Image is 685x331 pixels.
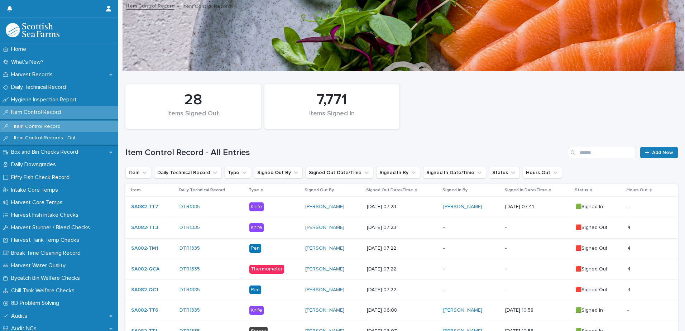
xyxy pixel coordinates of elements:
span: Add New [652,150,673,155]
a: DTR1335 [179,307,200,313]
p: Daily Downgrades [8,161,62,168]
p: Signed In By [442,186,468,194]
p: Item Control Records - Out [8,135,81,141]
a: SA082-TT3 [131,225,158,231]
p: Break Time Cleaning Record [8,250,86,256]
a: SA082-QC1 [131,287,158,293]
p: - [505,266,570,272]
button: Signed Out Date/Time [306,167,373,178]
button: Signed Out By [254,167,303,178]
p: Harvest Stunner / Bleed Checks [8,224,96,231]
p: [DATE] 10:58 [505,307,570,313]
p: Harvest Core Temps [8,199,68,206]
a: [PERSON_NAME] [305,287,344,293]
p: Item Control Record [8,109,67,116]
a: DTR1335 [179,266,200,272]
button: Signed In By [376,167,420,178]
a: DTR1335 [179,204,200,210]
button: Status [489,167,520,178]
a: SA082-TT7 [131,204,158,210]
p: Harvest Fish Intake Checks [8,212,84,219]
p: 8D Problem Solving [8,300,65,307]
p: Item [131,186,141,194]
p: Home [8,46,32,53]
p: Item Control Record [182,2,231,10]
p: - [627,202,630,210]
div: Thermometer [249,265,284,274]
a: DTR1335 [179,287,200,293]
div: 7,771 [277,91,388,109]
p: - [505,287,570,293]
a: SA082-TM1 [131,245,158,251]
a: [PERSON_NAME] [305,307,344,313]
div: Knife [249,223,264,232]
p: - [443,266,499,272]
div: Items Signed In [277,110,388,125]
p: [DATE] 07:41 [505,204,570,210]
p: Harvest Tank Temp Checks [8,237,85,244]
p: Item Control Record [8,124,66,130]
p: - [627,306,630,313]
button: Daily Technical Record [154,167,222,178]
p: 🟥Signed Out [575,266,622,272]
p: Daily Technical Record [8,84,72,91]
p: 4 [627,265,632,272]
div: Items Signed Out [138,110,249,125]
p: Daily Technical Record [179,186,225,194]
tr: SA082-TM1 DTR1335 Pen[PERSON_NAME] [DATE] 07:22--🟥Signed Out44 [125,238,678,259]
button: Item [125,167,151,178]
div: Knife [249,306,264,315]
p: Hygiene Inspection Report [8,96,82,103]
p: 🟥Signed Out [575,225,622,231]
p: 4 [627,223,632,231]
a: DTR1335 [179,225,200,231]
tr: SA082-TT7 DTR1335 Knife[PERSON_NAME] [DATE] 07:23[PERSON_NAME] [DATE] 07:41🟩Signed In-- [125,197,678,217]
a: [PERSON_NAME] [443,307,482,313]
h1: Item Control Record - All Entries [125,148,565,158]
a: [PERSON_NAME] [305,245,344,251]
a: DTR1335 [179,245,200,251]
p: Fifty Fish Check Record [8,174,75,181]
tr: SA082-TT6 DTR1335 Knife[PERSON_NAME] [DATE] 06:08[PERSON_NAME] [DATE] 10:58🟩Signed In-- [125,300,678,321]
p: - [505,245,570,251]
p: [DATE] 07:23 [367,225,437,231]
div: 28 [138,91,249,109]
button: Hours Out [523,167,562,178]
p: Signed Out Date/Time [366,186,413,194]
p: Harvest Records [8,71,58,78]
input: Search [568,147,636,158]
tr: SA082-TT3 DTR1335 Knife[PERSON_NAME] [DATE] 07:23--🟥Signed Out44 [125,217,678,238]
p: Signed Out By [305,186,334,194]
p: Type [249,186,259,194]
p: Audits [8,313,33,320]
img: mMrefqRFQpe26GRNOUkG [6,23,59,37]
a: [PERSON_NAME] [305,225,344,231]
div: Knife [249,202,264,211]
p: [DATE] 07:23 [367,204,437,210]
a: SA082-QCA [131,266,159,272]
p: Chill Tank Welfare Checks [8,287,80,294]
p: Status [575,186,588,194]
p: 🟥Signed Out [575,245,622,251]
p: - [505,225,570,231]
div: Pen [249,286,261,294]
p: [DATE] 07:22 [367,266,437,272]
p: 🟩Signed In [575,204,622,210]
p: What's New? [8,59,49,66]
p: [DATE] 06:08 [367,307,437,313]
a: [PERSON_NAME] [305,204,344,210]
p: - [443,287,499,293]
a: [PERSON_NAME] [443,204,482,210]
p: [DATE] 07:22 [367,245,437,251]
p: 🟥Signed Out [575,287,622,293]
a: [PERSON_NAME] [305,266,344,272]
p: Harvest Water Quality [8,262,71,269]
p: - [443,225,499,231]
p: Intake Core Temps [8,187,64,193]
tr: SA082-QC1 DTR1335 Pen[PERSON_NAME] [DATE] 07:22--🟥Signed Out44 [125,279,678,300]
a: Item Control Record [126,1,174,10]
p: - [443,245,499,251]
p: Hours Out [627,186,648,194]
div: Pen [249,244,261,253]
